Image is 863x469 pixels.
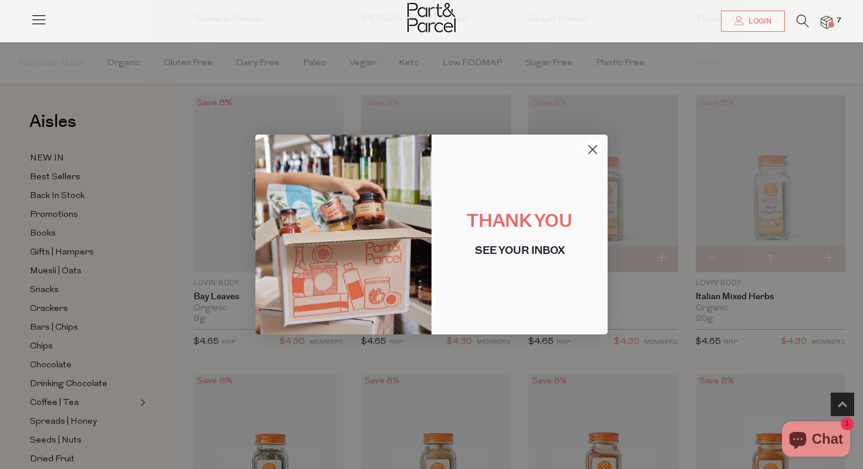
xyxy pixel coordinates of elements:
inbox-online-store-chat: Shopify online store chat [778,421,854,460]
img: Part&Parcel [407,3,456,32]
a: Login [721,11,785,32]
a: 7 [821,16,832,28]
span: SEE YOUR INBOX [475,246,565,257]
span: Login [746,16,771,26]
span: THANK YOU [467,213,572,232]
img: 1625d8db-003b-427e-bd35-278c4d7a1e35.jpeg [255,135,431,334]
button: Close dialog [582,139,603,160]
span: 7 [834,15,844,26]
